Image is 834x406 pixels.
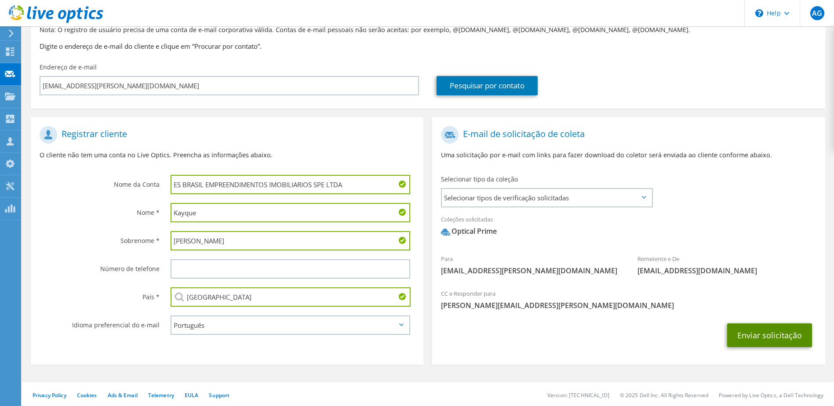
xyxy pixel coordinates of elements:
[209,391,229,399] a: Support
[441,175,518,184] label: Selecionar tipo da coleção
[40,41,816,51] h3: Digite o endereço de e-mail do cliente e clique em “Procurar por contato”.
[185,391,198,399] a: EULA
[755,9,763,17] svg: \n
[40,231,160,245] label: Sobrenome *
[40,126,410,144] h1: Registrar cliente
[441,126,812,144] h1: E-mail de solicitação de coleta
[40,259,160,273] label: Número de telefone
[432,210,825,245] div: Coleções solicitadas
[432,284,825,315] div: CC e Responder para
[40,150,415,160] p: O cliente não tem uma conta no Live Optics. Preencha as informações abaixo.
[727,323,812,347] button: Enviar solicitação
[432,250,629,280] div: Para
[40,63,97,72] label: Endereço de e-mail
[719,391,823,399] li: Powered by Live Optics, a Dell Technology
[40,25,816,35] p: Nota: O registro de usuário precisa de uma conta de e-mail corporativa válida. Contas de e-mail p...
[108,391,138,399] a: Ads & Email
[441,266,620,275] span: [EMAIL_ADDRESS][PERSON_NAME][DOMAIN_NAME]
[441,150,816,160] p: Uma solicitação por e-mail com links para fazer download do coletor será enviada ao cliente confo...
[629,250,825,280] div: Remetente e De
[442,189,651,207] span: Selecionar tipos de verificação solicitadas
[437,76,538,95] a: Pesquisar por contato
[77,391,97,399] a: Cookies
[148,391,174,399] a: Telemetry
[40,315,160,330] label: Idioma preferencial do e-mail
[441,226,497,236] div: Optical Prime
[40,287,160,301] label: País *
[810,6,824,20] span: AG
[547,391,609,399] li: Version: [TECHNICAL_ID]
[33,391,66,399] a: Privacy Policy
[40,203,160,217] label: Nome *
[441,301,816,310] span: [PERSON_NAME][EMAIL_ADDRESS][PERSON_NAME][DOMAIN_NAME]
[620,391,708,399] li: © 2025 Dell Inc. All Rights Reserved
[637,266,816,275] span: [EMAIL_ADDRESS][DOMAIN_NAME]
[40,175,160,189] label: Nome da Conta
